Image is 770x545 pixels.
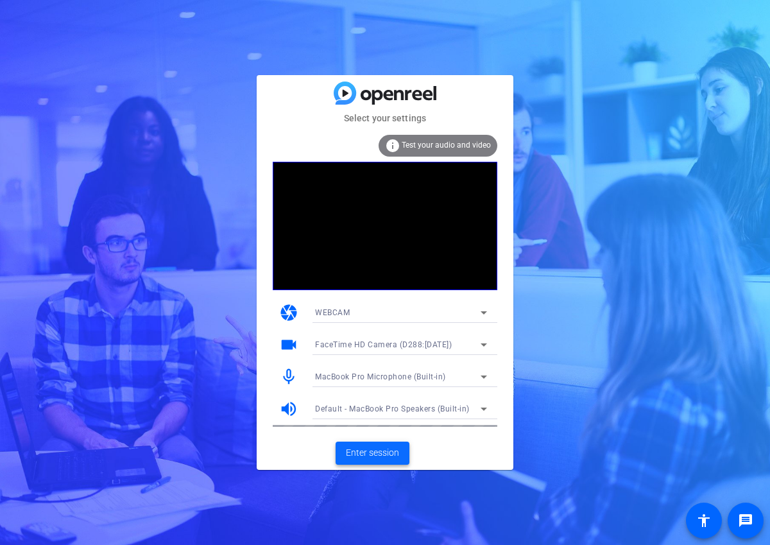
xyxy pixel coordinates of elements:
[402,141,491,150] span: Test your audio and video
[334,82,436,104] img: blue-gradient.svg
[257,111,513,125] mat-card-subtitle: Select your settings
[696,513,712,528] mat-icon: accessibility
[315,404,470,413] span: Default - MacBook Pro Speakers (Built-in)
[279,367,298,386] mat-icon: mic_none
[315,372,446,381] span: MacBook Pro Microphone (Built-in)
[346,446,399,460] span: Enter session
[279,303,298,322] mat-icon: camera
[738,513,753,528] mat-icon: message
[315,340,452,349] span: FaceTime HD Camera (D288:[DATE])
[336,442,409,465] button: Enter session
[279,335,298,354] mat-icon: videocam
[315,308,350,317] span: WEBCAM
[385,138,400,153] mat-icon: info
[279,399,298,419] mat-icon: volume_up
